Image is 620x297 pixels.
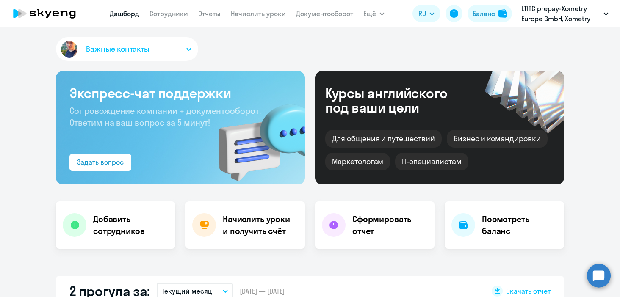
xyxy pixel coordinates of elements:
[363,5,385,22] button: Ещё
[363,8,376,19] span: Ещё
[231,9,286,18] a: Начислить уроки
[395,153,468,170] div: IT-специалистам
[56,37,198,61] button: Важные контакты
[198,9,221,18] a: Отчеты
[498,9,507,18] img: balance
[412,5,440,22] button: RU
[69,85,291,102] h3: Экспресс-чат поддержки
[206,89,305,184] img: bg-img
[77,157,124,167] div: Задать вопрос
[325,130,442,148] div: Для общения и путешествий
[325,86,470,115] div: Курсы английского под ваши цели
[447,130,548,148] div: Бизнес и командировки
[521,3,600,24] p: LTITC prepay-Xometry Europe GmbH, Xometry Europe GmbH
[418,8,426,19] span: RU
[240,286,285,296] span: [DATE] — [DATE]
[149,9,188,18] a: Сотрудники
[110,9,139,18] a: Дашборд
[69,105,261,128] span: Сопровождение компании + документооборот. Ответим на ваш вопрос за 5 минут!
[473,8,495,19] div: Баланс
[296,9,353,18] a: Документооборот
[93,213,169,237] h4: Добавить сотрудников
[162,286,212,296] p: Текущий месяц
[325,153,390,170] div: Маркетологам
[482,213,557,237] h4: Посмотреть баланс
[69,154,131,171] button: Задать вопрос
[468,5,512,22] button: Балансbalance
[506,286,551,296] span: Скачать отчет
[59,39,79,59] img: avatar
[517,3,613,24] button: LTITC prepay-Xometry Europe GmbH, Xometry Europe GmbH
[86,44,149,55] span: Важные контакты
[352,213,428,237] h4: Сформировать отчет
[223,213,296,237] h4: Начислить уроки и получить счёт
